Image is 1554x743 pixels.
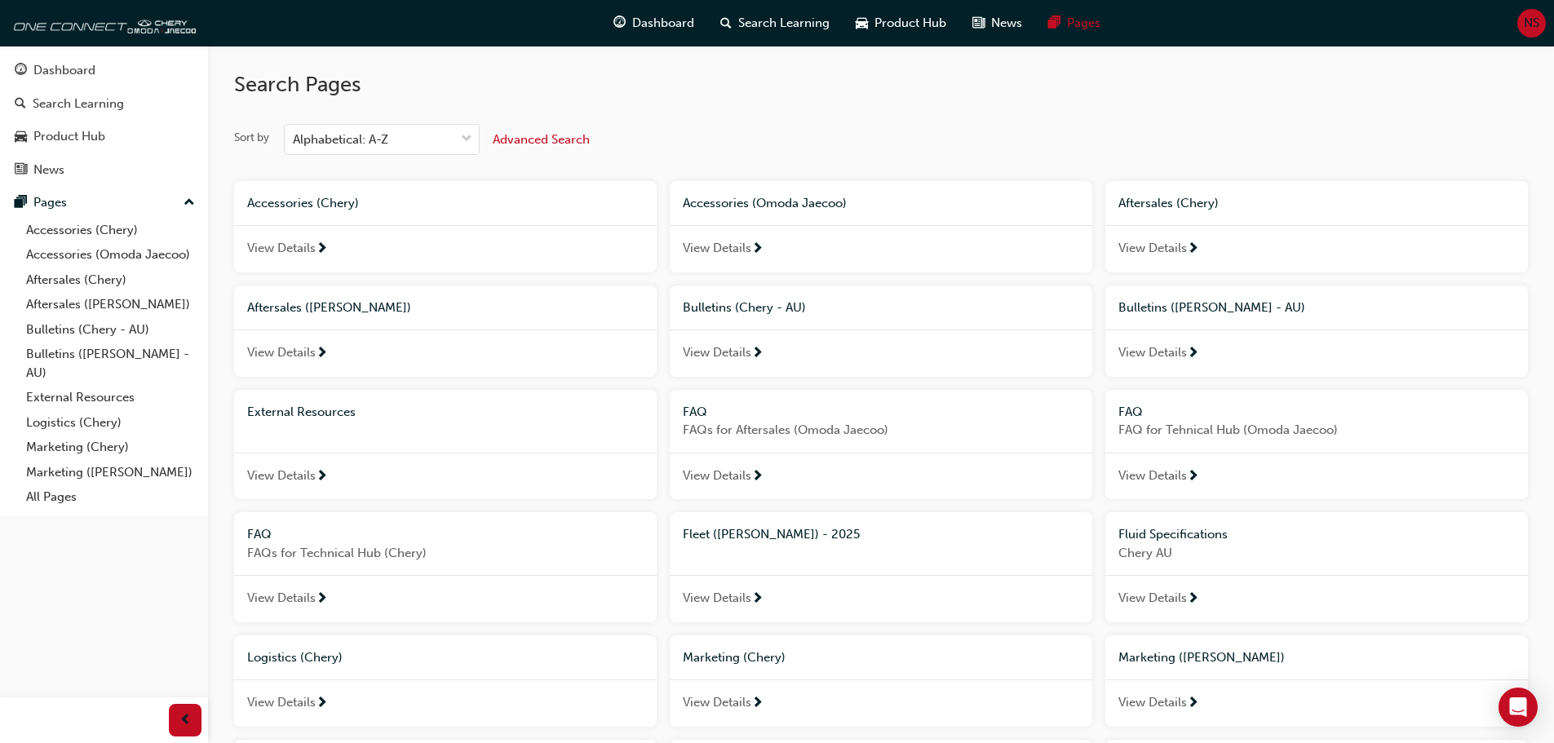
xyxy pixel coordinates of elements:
[20,268,201,293] a: Aftersales (Chery)
[15,97,26,112] span: search-icon
[751,697,764,711] span: next-icon
[20,242,201,268] a: Accessories (Omoda Jaecoo)
[670,512,1092,622] a: Fleet ([PERSON_NAME]) - 2025View Details
[293,130,388,149] div: Alphabetical: A-Z
[234,130,269,146] div: Sort by
[1187,347,1199,361] span: next-icon
[493,124,590,155] button: Advanced Search
[461,129,472,150] span: down-icon
[1118,343,1187,362] span: View Details
[1118,421,1515,440] span: FAQ for Tehnical Hub (Omoda Jaecoo)
[1118,300,1305,315] span: Bulletins ([PERSON_NAME] - AU)
[247,650,343,665] span: Logistics (Chery)
[1118,650,1285,665] span: Marketing ([PERSON_NAME])
[991,14,1022,33] span: News
[20,410,201,436] a: Logistics (Chery)
[1118,693,1187,712] span: View Details
[33,61,95,80] div: Dashboard
[247,693,316,712] span: View Details
[1118,544,1515,563] span: Chery AU
[1517,9,1546,38] button: NS
[247,467,316,485] span: View Details
[15,130,27,144] span: car-icon
[683,239,751,258] span: View Details
[247,343,316,362] span: View Details
[720,13,732,33] span: search-icon
[1105,512,1528,622] a: Fluid SpecificationsChery AUView Details
[1105,181,1528,272] a: Aftersales (Chery)View Details
[247,405,356,419] span: External Resources
[1105,285,1528,377] a: Bulletins ([PERSON_NAME] - AU)View Details
[683,343,751,362] span: View Details
[751,592,764,607] span: next-icon
[1187,470,1199,484] span: next-icon
[751,242,764,257] span: next-icon
[856,13,868,33] span: car-icon
[234,72,1528,98] h2: Search Pages
[234,390,657,500] a: External ResourcesView Details
[20,484,201,510] a: All Pages
[7,122,201,152] a: Product Hub
[613,13,626,33] span: guage-icon
[234,285,657,377] a: Aftersales ([PERSON_NAME])View Details
[683,693,751,712] span: View Details
[33,193,67,212] div: Pages
[20,385,201,410] a: External Resources
[1118,239,1187,258] span: View Details
[670,635,1092,727] a: Marketing (Chery)View Details
[683,196,847,210] span: Accessories (Omoda Jaecoo)
[247,239,316,258] span: View Details
[1187,242,1199,257] span: next-icon
[20,435,201,460] a: Marketing (Chery)
[670,390,1092,500] a: FAQFAQs for Aftersales (Omoda Jaecoo)View Details
[234,181,657,272] a: Accessories (Chery)View Details
[7,188,201,218] button: Pages
[33,127,105,146] div: Product Hub
[1499,688,1538,727] div: Open Intercom Messenger
[1048,13,1060,33] span: pages-icon
[1067,14,1100,33] span: Pages
[1118,405,1143,419] span: FAQ
[683,467,751,485] span: View Details
[8,7,196,39] img: oneconnect
[683,589,751,608] span: View Details
[20,342,201,385] a: Bulletins ([PERSON_NAME] - AU)
[20,292,201,317] a: Aftersales ([PERSON_NAME])
[33,95,124,113] div: Search Learning
[20,218,201,243] a: Accessories (Chery)
[707,7,843,40] a: search-iconSearch Learning
[1524,14,1539,33] span: NS
[751,470,764,484] span: next-icon
[179,710,192,731] span: prev-icon
[316,592,328,607] span: next-icon
[20,317,201,343] a: Bulletins (Chery - AU)
[1105,390,1528,500] a: FAQFAQ for Tehnical Hub (Omoda Jaecoo)View Details
[751,347,764,361] span: next-icon
[670,285,1092,377] a: Bulletins (Chery - AU)View Details
[874,14,946,33] span: Product Hub
[670,181,1092,272] a: Accessories (Omoda Jaecoo)View Details
[247,589,316,608] span: View Details
[493,132,590,147] span: Advanced Search
[683,300,806,315] span: Bulletins (Chery - AU)
[683,405,707,419] span: FAQ
[234,635,657,727] a: Logistics (Chery)View Details
[683,527,860,542] span: Fleet ([PERSON_NAME]) - 2025
[959,7,1035,40] a: news-iconNews
[1187,592,1199,607] span: next-icon
[15,196,27,210] span: pages-icon
[184,192,195,214] span: up-icon
[632,14,694,33] span: Dashboard
[247,196,359,210] span: Accessories (Chery)
[1118,589,1187,608] span: View Details
[7,155,201,185] a: News
[316,347,328,361] span: next-icon
[1105,635,1528,727] a: Marketing ([PERSON_NAME])View Details
[738,14,830,33] span: Search Learning
[247,300,411,315] span: Aftersales ([PERSON_NAME])
[33,161,64,179] div: News
[7,89,201,119] a: Search Learning
[20,460,201,485] a: Marketing ([PERSON_NAME])
[1118,196,1219,210] span: Aftersales (Chery)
